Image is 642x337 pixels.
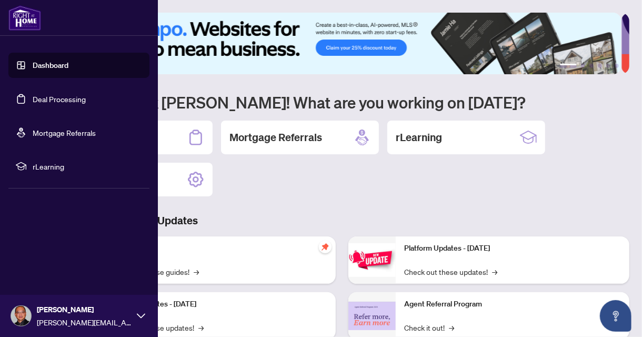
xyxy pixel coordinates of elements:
[404,243,621,254] p: Platform Updates - [DATE]
[229,130,322,145] h2: Mortgage Referrals
[55,213,629,228] h3: Brokerage & Industry Updates
[492,266,497,277] span: →
[560,64,577,68] button: 1
[8,5,41,31] img: logo
[33,61,68,70] a: Dashboard
[404,299,621,310] p: Agent Referral Program
[348,243,396,276] img: Platform Updates - June 23, 2025
[348,302,396,331] img: Agent Referral Program
[37,316,132,328] span: [PERSON_NAME][EMAIL_ADDRESS][PERSON_NAME][DOMAIN_NAME]
[194,266,199,277] span: →
[598,64,602,68] button: 4
[111,299,327,310] p: Platform Updates - [DATE]
[404,266,497,277] a: Check out these updates!→
[55,13,621,74] img: Slide 0
[198,322,204,333] span: →
[606,64,610,68] button: 5
[615,64,619,68] button: 6
[396,130,442,145] h2: rLearning
[319,241,332,253] span: pushpin
[33,94,86,104] a: Deal Processing
[37,304,132,315] span: [PERSON_NAME]
[11,306,31,326] img: Profile Icon
[111,243,327,254] p: Self-Help
[404,322,454,333] a: Check it out!→
[33,161,142,172] span: rLearning
[600,300,631,332] button: Open asap
[449,322,454,333] span: →
[581,64,585,68] button: 2
[589,64,594,68] button: 3
[55,92,629,112] h1: Welcome back [PERSON_NAME]! What are you working on [DATE]?
[33,128,96,137] a: Mortgage Referrals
